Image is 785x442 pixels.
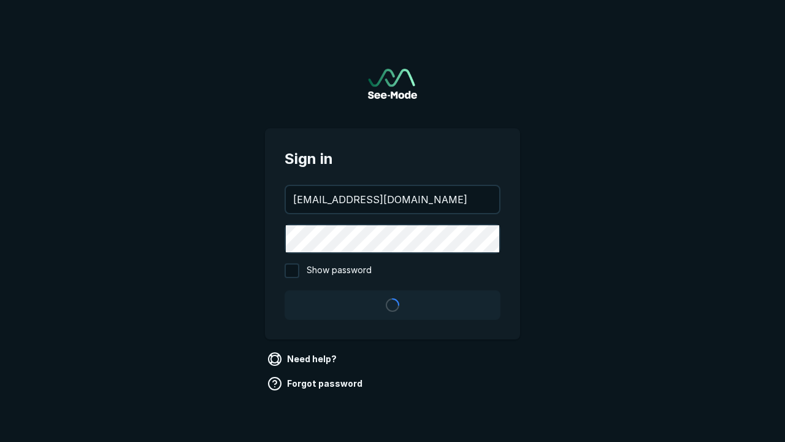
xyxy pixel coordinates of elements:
a: Forgot password [265,374,367,394]
input: your@email.com [286,186,499,213]
span: Sign in [285,148,500,170]
img: See-Mode Logo [368,69,417,99]
a: Need help? [265,349,342,369]
a: Go to sign in [368,69,417,99]
span: Show password [307,263,372,278]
